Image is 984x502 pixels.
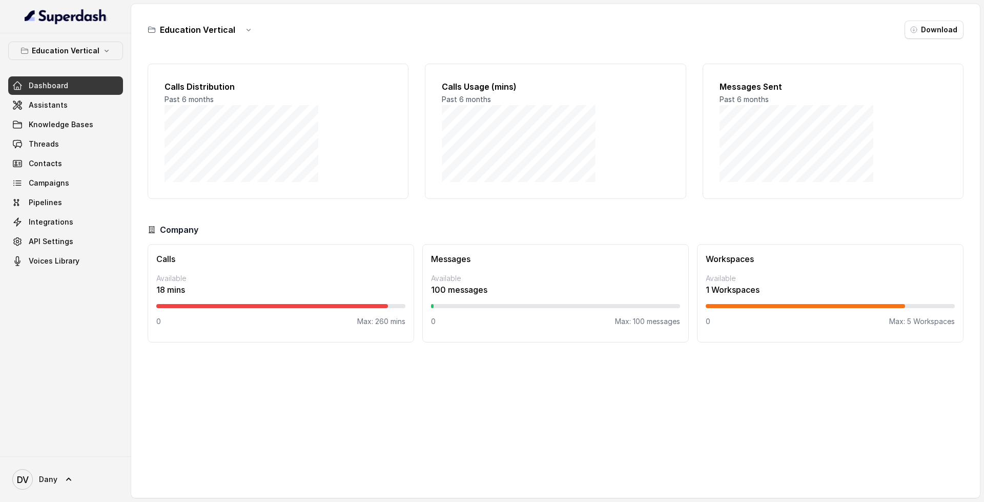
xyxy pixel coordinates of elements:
[8,76,123,95] a: Dashboard
[8,465,123,494] a: Dany
[165,95,214,104] span: Past 6 months
[29,158,62,169] span: Contacts
[29,217,73,227] span: Integrations
[706,284,955,296] p: 1 Workspaces
[431,253,680,265] h3: Messages
[160,224,198,236] h3: Company
[431,284,680,296] p: 100 messages
[8,213,123,231] a: Integrations
[706,273,955,284] p: Available
[905,21,963,39] button: Download
[25,8,107,25] img: light.svg
[39,474,57,485] span: Dany
[8,42,123,60] button: Education Vertical
[29,100,68,110] span: Assistants
[29,197,62,208] span: Pipelines
[431,273,680,284] p: Available
[442,95,491,104] span: Past 6 months
[8,135,123,153] a: Threads
[29,119,93,130] span: Knowledge Bases
[29,81,68,91] span: Dashboard
[156,273,405,284] p: Available
[8,174,123,192] a: Campaigns
[431,316,436,327] p: 0
[720,95,769,104] span: Past 6 months
[29,139,59,149] span: Threads
[29,256,79,266] span: Voices Library
[706,253,955,265] h3: Workspaces
[8,232,123,251] a: API Settings
[8,252,123,270] a: Voices Library
[615,316,680,327] p: Max: 100 messages
[8,154,123,173] a: Contacts
[720,81,947,93] h2: Messages Sent
[156,284,405,296] p: 18 mins
[156,253,405,265] h3: Calls
[357,316,405,327] p: Max: 260 mins
[165,81,392,93] h2: Calls Distribution
[442,81,669,93] h2: Calls Usage (mins)
[8,193,123,212] a: Pipelines
[17,474,29,485] text: DV
[8,115,123,134] a: Knowledge Bases
[706,316,710,327] p: 0
[29,236,73,247] span: API Settings
[156,316,161,327] p: 0
[160,24,235,36] h3: Education Vertical
[889,316,955,327] p: Max: 5 Workspaces
[29,178,69,188] span: Campaigns
[8,96,123,114] a: Assistants
[32,45,99,57] p: Education Vertical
